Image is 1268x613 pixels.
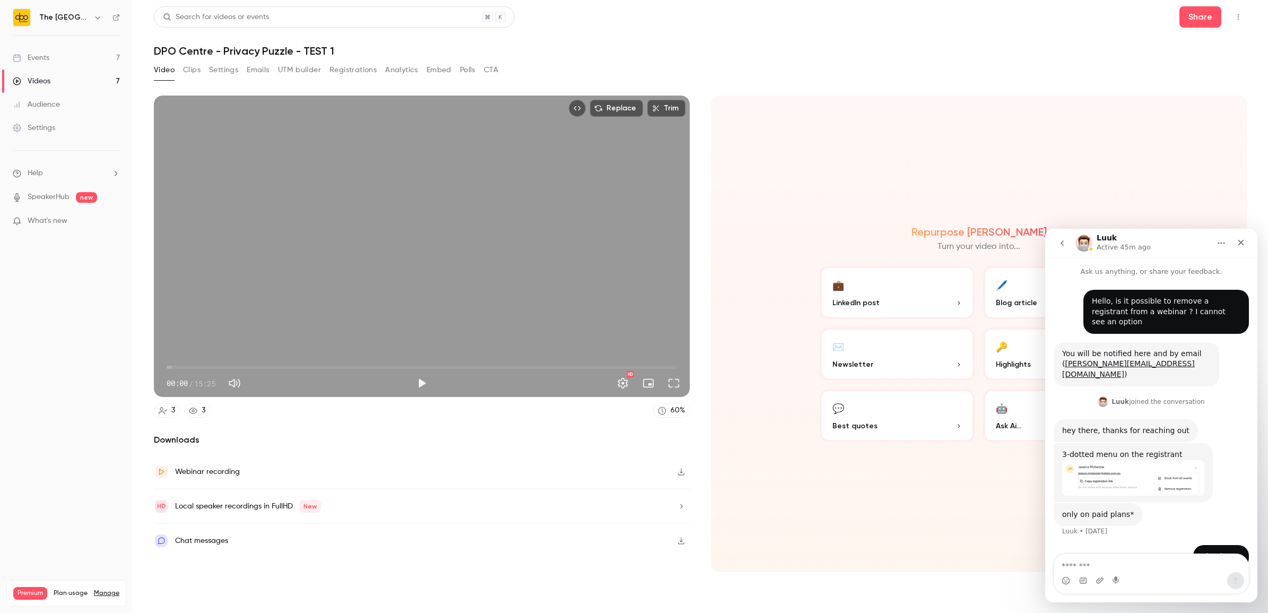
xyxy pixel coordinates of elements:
[278,62,321,79] button: UTM builder
[76,192,97,203] span: new
[612,373,633,394] button: Settings
[484,62,498,79] button: CTA
[183,62,201,79] button: Clips
[202,405,205,416] div: 3
[832,400,844,416] div: 💬
[460,62,475,79] button: Polls
[94,589,119,598] a: Manage
[832,297,880,308] span: LinkedIn post
[996,400,1008,416] div: 🤖
[832,420,878,431] span: Best quotes
[154,403,180,418] a: 3
[983,389,1138,442] button: 🤖Ask Ai...
[329,62,377,79] button: Registrations
[820,327,975,381] button: ✉️Newsletter
[163,12,269,23] div: Search for videos or events
[13,587,47,600] span: Premium
[996,277,1008,293] div: 🖊️
[820,389,975,442] button: 💬Best quotes
[411,373,432,394] button: Play
[653,403,690,418] a: 60%
[13,99,60,110] div: Audience
[1179,6,1221,28] button: Share
[385,62,418,79] button: Analytics
[996,359,1031,370] span: Highlights
[13,168,120,179] li: help-dropdown-opener
[983,266,1138,319] button: 🖊️Blog article
[663,373,684,394] button: Full screen
[209,62,238,79] button: Settings
[28,215,67,227] span: What's new
[13,76,50,87] div: Videos
[39,12,89,23] h6: The [GEOGRAPHIC_DATA]
[184,403,210,418] a: 3
[167,378,188,389] span: 00:00
[13,123,55,133] div: Settings
[1230,8,1247,25] button: Top Bar Actions
[299,500,321,513] span: New
[638,373,659,394] button: Turn on miniplayer
[996,297,1037,308] span: Blog article
[175,534,228,547] div: Chat messages
[627,371,634,377] div: HD
[983,327,1138,381] button: 🔑Highlights
[28,192,70,203] a: SpeakerHub
[224,373,245,394] button: Mute
[832,277,844,293] div: 💼
[167,378,215,389] div: 00:00
[154,62,175,79] button: Video
[247,62,269,79] button: Emails
[569,100,586,117] button: Embed video
[996,420,1021,431] span: Ask Ai...
[832,359,873,370] span: Newsletter
[154,434,690,446] h2: Downloads
[171,405,175,416] div: 3
[154,45,1247,57] h1: DPO Centre - Privacy Puzzle - TEST 1
[194,378,215,389] span: 15:25
[427,62,451,79] button: Embed
[189,378,193,389] span: /
[671,405,685,416] div: 60 %
[937,240,1020,253] p: Turn your video into...
[13,9,30,26] img: The DPO Centre
[107,217,120,226] iframe: Noticeable Trigger
[832,338,844,355] div: ✉️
